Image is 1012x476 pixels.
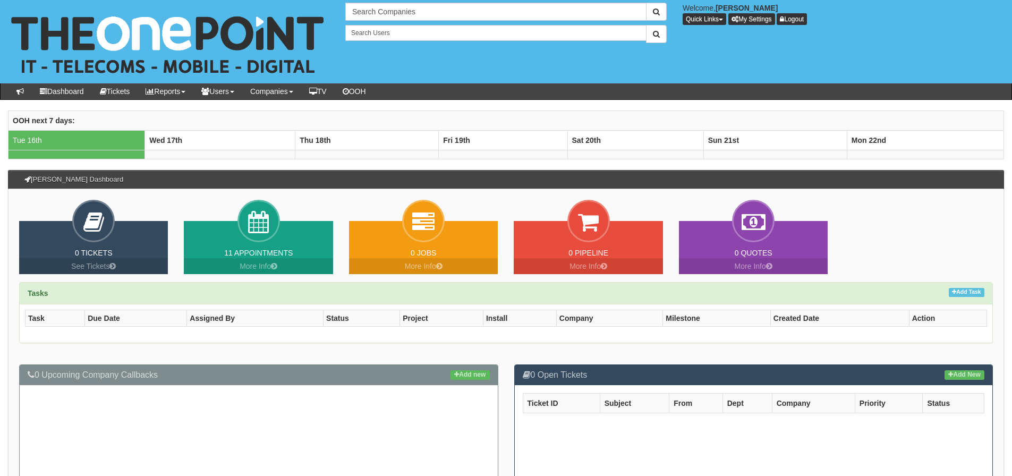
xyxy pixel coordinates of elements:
[777,13,807,25] a: Logout
[75,249,113,257] a: 0 Tickets
[923,394,984,413] th: Status
[193,83,242,99] a: Users
[514,258,662,274] a: More Info
[567,130,703,150] th: Sat 20th
[770,310,909,326] th: Created Date
[345,25,647,41] input: Search Users
[949,288,984,297] a: Add Task
[28,370,490,380] h3: 0 Upcoming Company Callbacks
[32,83,92,99] a: Dashboard
[295,130,439,150] th: Thu 18th
[85,310,187,326] th: Due Date
[19,258,168,274] a: See Tickets
[483,310,556,326] th: Install
[19,171,129,189] h3: [PERSON_NAME] Dashboard
[187,310,324,326] th: Assigned By
[728,13,775,25] a: My Settings
[345,3,647,21] input: Search Companies
[716,4,778,12] b: [PERSON_NAME]
[439,130,567,150] th: Fri 19th
[855,394,923,413] th: Priority
[847,130,1004,150] th: Mon 22nd
[675,3,1012,25] div: Welcome,
[523,394,600,413] th: Ticket ID
[145,130,295,150] th: Wed 17th
[679,258,828,274] a: More Info
[683,13,726,25] button: Quick Links
[324,310,400,326] th: Status
[735,249,772,257] a: 0 Quotes
[568,249,608,257] a: 0 Pipeline
[663,310,771,326] th: Milestone
[600,394,669,413] th: Subject
[523,370,985,380] h3: 0 Open Tickets
[8,110,1004,130] th: OOH next 7 days:
[28,289,48,297] strong: Tasks
[669,394,722,413] th: From
[909,310,987,326] th: Action
[301,83,335,99] a: TV
[772,394,855,413] th: Company
[411,249,436,257] a: 0 Jobs
[349,258,498,274] a: More Info
[450,370,489,380] a: Add new
[556,310,662,326] th: Company
[25,310,85,326] th: Task
[92,83,138,99] a: Tickets
[722,394,772,413] th: Dept
[335,83,374,99] a: OOH
[224,249,293,257] a: 11 Appointments
[8,130,145,150] td: Tue 16th
[703,130,847,150] th: Sun 21st
[242,83,301,99] a: Companies
[400,310,483,326] th: Project
[945,370,984,380] a: Add New
[138,83,193,99] a: Reports
[184,258,333,274] a: More Info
